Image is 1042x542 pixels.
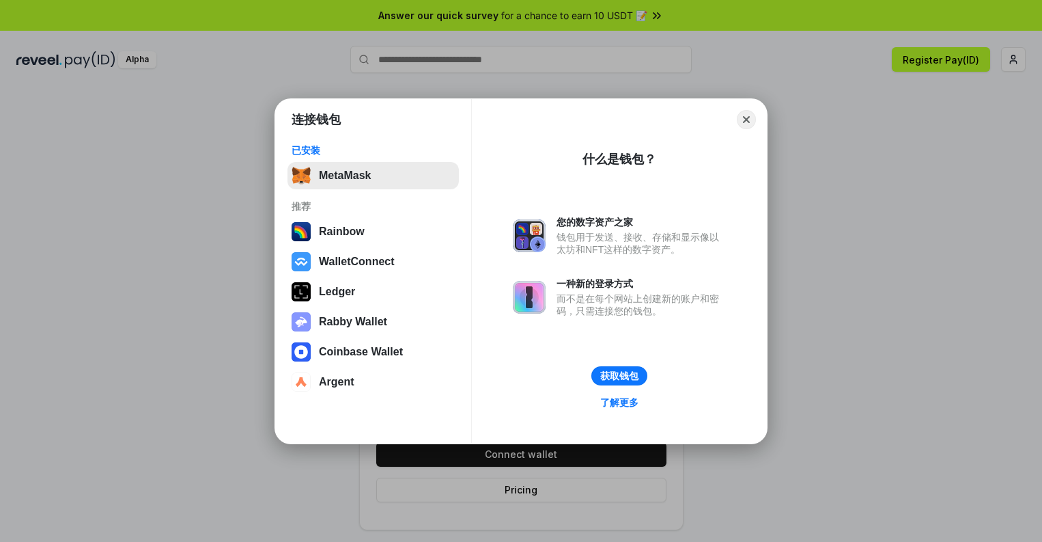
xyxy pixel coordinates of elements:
img: svg+xml,%3Csvg%20width%3D%22120%22%20height%3D%22120%22%20viewBox%3D%220%200%20120%20120%22%20fil... [292,222,311,241]
div: Coinbase Wallet [319,346,403,358]
img: svg+xml,%3Csvg%20width%3D%2228%22%20height%3D%2228%22%20viewBox%3D%220%200%2028%2028%22%20fill%3D... [292,252,311,271]
img: svg+xml,%3Csvg%20fill%3D%22none%22%20height%3D%2233%22%20viewBox%3D%220%200%2035%2033%22%20width%... [292,166,311,185]
img: svg+xml,%3Csvg%20xmlns%3D%22http%3A%2F%2Fwww.w3.org%2F2000%2Fsvg%22%20width%3D%2228%22%20height%3... [292,282,311,301]
h1: 连接钱包 [292,111,341,128]
img: svg+xml,%3Csvg%20xmlns%3D%22http%3A%2F%2Fwww.w3.org%2F2000%2Fsvg%22%20fill%3D%22none%22%20viewBox... [513,219,546,252]
div: 一种新的登录方式 [557,277,726,290]
img: svg+xml,%3Csvg%20xmlns%3D%22http%3A%2F%2Fwww.w3.org%2F2000%2Fsvg%22%20fill%3D%22none%22%20viewBox... [513,281,546,314]
button: WalletConnect [287,248,459,275]
div: WalletConnect [319,256,395,268]
button: 获取钱包 [591,366,647,385]
button: Coinbase Wallet [287,338,459,366]
div: Rainbow [319,226,365,238]
div: Argent [319,376,354,388]
div: Ledger [319,286,355,298]
div: 已安装 [292,144,455,157]
a: 了解更多 [592,394,647,411]
div: 获取钱包 [600,370,638,382]
img: svg+xml,%3Csvg%20width%3D%2228%22%20height%3D%2228%22%20viewBox%3D%220%200%2028%2028%22%20fill%3D... [292,342,311,362]
button: Close [737,110,756,129]
img: svg+xml,%3Csvg%20width%3D%2228%22%20height%3D%2228%22%20viewBox%3D%220%200%2028%2028%22%20fill%3D... [292,372,311,392]
div: 而不是在每个网站上创建新的账户和密码，只需连接您的钱包。 [557,293,726,317]
div: MetaMask [319,170,371,182]
button: Rabby Wallet [287,308,459,336]
div: 钱包用于发送、接收、存储和显示像以太坊和NFT这样的数字资产。 [557,231,726,256]
div: 推荐 [292,200,455,213]
div: Rabby Wallet [319,316,387,328]
button: MetaMask [287,162,459,189]
button: Ledger [287,278,459,306]
div: 什么是钱包？ [582,151,656,167]
div: 您的数字资产之家 [557,216,726,228]
button: Argent [287,368,459,396]
img: svg+xml,%3Csvg%20xmlns%3D%22http%3A%2F%2Fwww.w3.org%2F2000%2Fsvg%22%20fill%3D%22none%22%20viewBox... [292,312,311,331]
div: 了解更多 [600,396,638,409]
button: Rainbow [287,218,459,245]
